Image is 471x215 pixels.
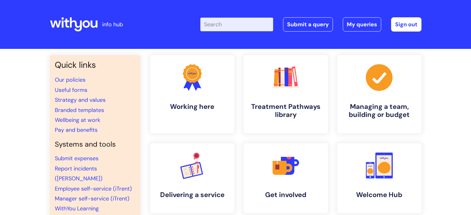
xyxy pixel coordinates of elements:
h4: Managing a team, building or budget [342,103,416,119]
a: Branded templates [55,106,104,114]
a: Employee self-service (iTrent) [55,185,132,192]
a: Submit expenses [55,155,98,162]
a: My queries [343,17,381,32]
a: Working here [150,55,234,133]
a: Treatment Pathways library [244,55,328,133]
p: info hub [102,19,123,29]
a: Submit a query [283,17,333,32]
h4: Working here [155,103,229,111]
h4: Treatment Pathways library [249,103,323,119]
a: Welcome Hub [337,143,421,213]
h3: Quick links [55,60,135,70]
input: Search [200,18,273,31]
a: Sign out [391,17,421,32]
a: Managing a team, building or budget [337,55,421,133]
a: WithYou Learning [55,205,99,212]
a: Manager self-service (iTrent) [55,195,129,202]
a: Report incidents ([PERSON_NAME]) [55,165,102,182]
a: Useful forms [55,86,87,94]
h4: Systems and tools [55,140,135,149]
h4: Get involved [249,191,323,199]
a: Wellbeing at work [55,116,100,124]
a: Our policies [55,76,85,84]
h4: Welcome Hub [342,191,416,199]
a: Get involved [244,143,328,213]
h4: Delivering a service [155,191,229,199]
a: Strategy and values [55,96,106,104]
a: Pay and benefits [55,126,98,134]
div: | - [200,17,421,32]
a: Delivering a service [150,143,234,213]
